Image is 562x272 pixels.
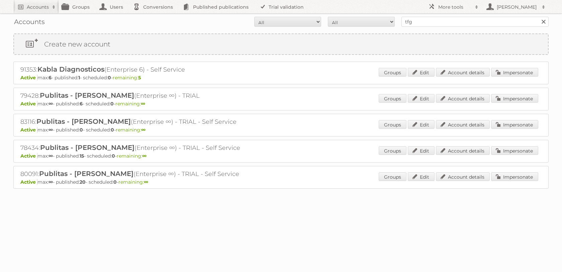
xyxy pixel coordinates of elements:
p: max: - published: - scheduled: - [20,75,542,81]
strong: 20 [80,179,86,185]
a: Impersonate [491,172,538,181]
strong: ∞ [49,179,53,185]
a: Account details [436,68,490,77]
a: Account details [436,146,490,155]
strong: ∞ [142,153,147,159]
span: remaining: [117,153,147,159]
strong: ∞ [141,101,145,107]
strong: ∞ [49,127,53,133]
strong: 0 [112,153,115,159]
strong: 0 [80,127,83,133]
span: Publitas - [PERSON_NAME] [39,170,133,178]
strong: 1 [78,75,80,81]
strong: 5 [138,75,141,81]
a: Groups [379,94,406,103]
strong: ∞ [144,179,148,185]
strong: 0 [110,101,114,107]
h2: 78434: (Enterprise ∞) - TRIAL - Self Service [20,144,255,152]
a: Account details [436,120,490,129]
span: remaining: [115,101,145,107]
a: Edit [408,172,435,181]
a: Impersonate [491,120,538,129]
a: Account details [436,94,490,103]
strong: 15 [80,153,84,159]
h2: Accounts [27,4,49,10]
span: Active [20,101,37,107]
span: Publitas - [PERSON_NAME] [40,91,134,99]
strong: 0 [113,179,117,185]
span: Publitas - [PERSON_NAME] [40,144,134,152]
span: remaining: [118,179,148,185]
span: remaining: [116,127,146,133]
strong: ∞ [49,153,53,159]
a: Impersonate [491,94,538,103]
strong: ∞ [49,101,53,107]
p: max: - published: - scheduled: - [20,127,542,133]
h2: 79428: (Enterprise ∞) - TRIAL [20,91,255,100]
h2: 83116: (Enterprise ∞) - TRIAL - Self Service [20,117,255,126]
a: Groups [379,146,406,155]
p: max: - published: - scheduled: - [20,179,542,185]
h2: 80091: (Enterprise ∞) - TRIAL - Self Service [20,170,255,178]
strong: 0 [111,127,114,133]
span: Kabla Diagnosticos [37,65,104,73]
span: Active [20,75,37,81]
strong: 0 [108,75,111,81]
a: Edit [408,68,435,77]
p: max: - published: - scheduled: - [20,101,542,107]
a: Edit [408,146,435,155]
a: Edit [408,120,435,129]
a: Impersonate [491,146,538,155]
a: Create new account [14,34,548,54]
strong: ∞ [141,127,146,133]
a: Impersonate [491,68,538,77]
h2: More tools [438,4,472,10]
p: max: - published: - scheduled: - [20,153,542,159]
h2: [PERSON_NAME] [495,4,539,10]
a: Account details [436,172,490,181]
a: Groups [379,120,406,129]
span: Active [20,127,37,133]
strong: 6 [49,75,52,81]
span: remaining: [113,75,141,81]
a: Groups [379,172,406,181]
a: Edit [408,94,435,103]
span: Active [20,179,37,185]
strong: 6 [80,101,83,107]
span: Publitas - [PERSON_NAME] [36,117,131,125]
span: Active [20,153,37,159]
a: Groups [379,68,406,77]
h2: 91353: (Enterprise 6) - Self Service [20,65,255,74]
